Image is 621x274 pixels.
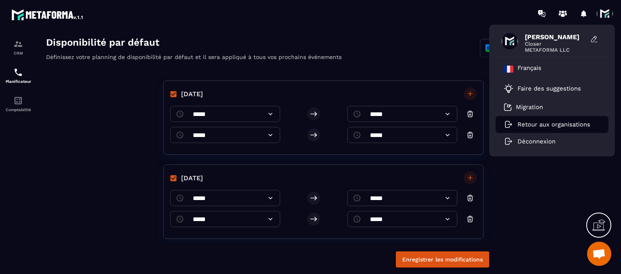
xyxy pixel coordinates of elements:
[587,242,611,266] a: Ouvrir le chat
[143,54,165,64] span: [DATE]
[517,64,541,74] p: Français
[2,107,34,112] p: Comptabilité
[143,138,165,148] span: [DATE]
[517,121,590,128] p: Retour aux organisations
[11,7,84,22] img: logo
[504,84,590,93] a: Faire des suggestions
[442,4,566,22] button: Se déconnecter avec Google Agenda
[13,39,23,49] img: formation
[2,61,34,90] a: schedulerschedulerPlanificateur
[2,90,34,118] a: accountantaccountantComptabilité
[2,51,34,55] p: CRM
[517,138,556,145] p: Déconnexion
[8,18,304,26] p: Définissez votre planning de disponibilité par défaut et il sera appliqué à tous vos prochains év...
[516,103,543,111] p: Migration
[358,216,451,232] button: Enregistrer les modifications
[525,47,585,53] span: METAFORMA LLC
[525,41,585,47] span: Closer
[504,103,543,111] a: Migration
[13,67,23,77] img: scheduler
[2,33,34,61] a: formationformationCRM
[504,121,590,128] a: Retour aux organisations
[2,79,34,84] p: Planificateur
[13,96,23,105] img: accountant
[525,33,585,41] span: [PERSON_NAME]
[517,85,581,92] p: Faire des suggestions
